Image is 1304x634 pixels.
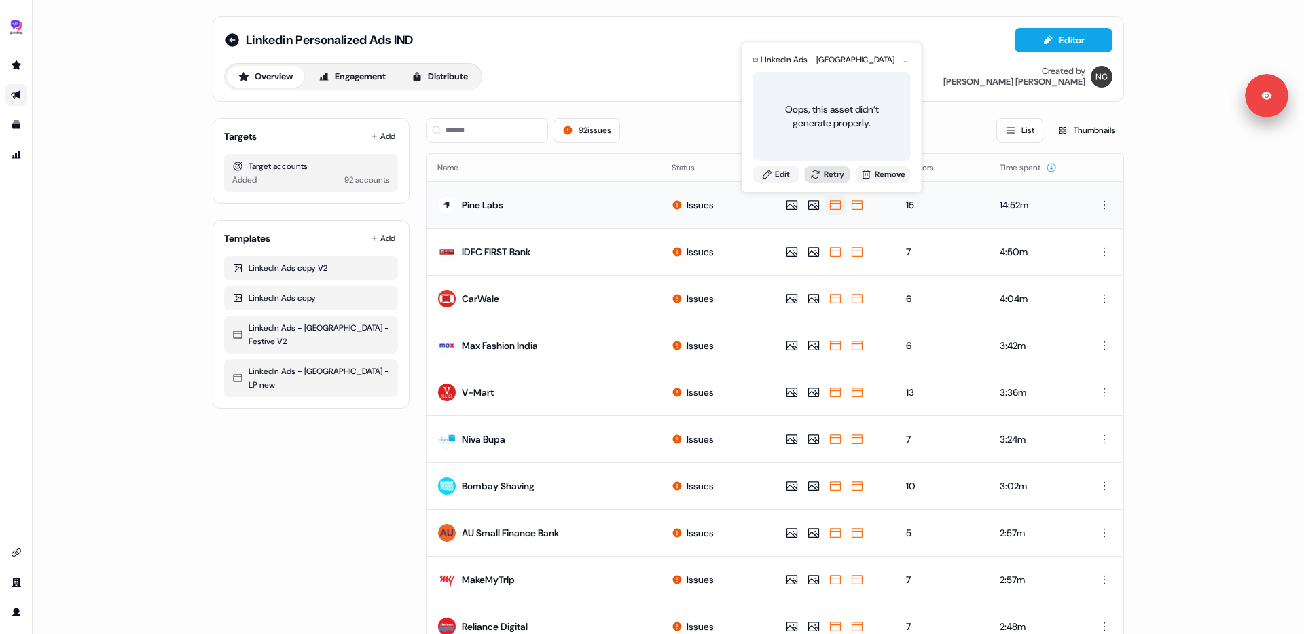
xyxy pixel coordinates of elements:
[232,173,257,187] div: Added
[906,339,978,352] div: 6
[462,620,528,633] div: Reliance Digital
[232,291,390,305] div: LinkedIn Ads copy
[906,479,978,493] div: 10
[462,198,503,212] div: Pine Labs
[672,155,711,180] button: Status
[462,573,515,586] div: MakeMyTrip
[224,231,270,245] div: Templates
[1000,432,1068,446] div: 3:24m
[1015,35,1112,49] a: Editor
[1049,118,1124,143] button: Thumbnails
[307,66,397,88] button: Engagement
[687,620,714,633] div: Issues
[687,339,714,352] div: Issues
[5,542,27,563] a: Go to integrations
[232,321,390,348] div: LinkedIn Ads - [GEOGRAPHIC_DATA] - Festive V2
[344,173,390,187] div: 92 accounts
[462,245,530,259] div: IDFC FIRST Bank
[462,339,538,352] div: Max Fashion India
[400,66,479,88] button: Distribute
[1000,292,1068,305] div: 4:04m
[554,118,620,143] button: 92issues
[687,432,714,446] div: Issues
[687,245,714,259] div: Issues
[906,292,978,305] div: 6
[943,77,1085,88] div: [PERSON_NAME] [PERSON_NAME]
[5,54,27,76] a: Go to prospects
[804,166,850,183] button: Retry
[687,526,714,540] div: Issues
[906,155,950,180] button: Visitors
[856,166,911,183] button: Remove
[437,155,475,180] button: Name
[1091,66,1112,88] img: Nikunj
[906,245,978,259] div: 7
[906,198,978,212] div: 15
[687,573,714,586] div: Issues
[5,601,27,623] a: Go to profile
[224,130,257,143] div: Targets
[1015,28,1112,52] button: Editor
[753,166,799,183] a: Edit
[1000,573,1068,586] div: 2:57m
[5,84,27,106] a: Go to outbound experience
[906,386,978,399] div: 13
[761,53,910,67] div: LinkedIn Ads - [GEOGRAPHIC_DATA] - Festive V2 for Pine Labs
[462,479,535,493] div: Bombay Shaving
[5,114,27,136] a: Go to templates
[246,32,413,48] span: Linkedin Personalized Ads IND
[462,526,559,540] div: AU Small Finance Bank
[906,573,978,586] div: 7
[232,261,390,275] div: LinkedIn Ads copy V2
[1000,339,1068,352] div: 3:42m
[765,102,899,130] div: Oops, this asset didn’t generate properly.
[687,292,714,305] div: Issues
[687,479,714,493] div: Issues
[462,386,494,399] div: V-Mart
[5,572,27,593] a: Go to team
[1000,386,1068,399] div: 3:36m
[906,432,978,446] div: 7
[687,386,714,399] div: Issues
[687,198,714,212] div: Issues
[996,118,1043,143] button: List
[1000,155,1057,180] button: Time spent
[1000,198,1068,212] div: 14:52m
[1042,66,1085,77] div: Created by
[368,229,398,248] button: Add
[232,365,390,392] div: LinkedIn Ads - [GEOGRAPHIC_DATA] - LP new
[1000,620,1068,633] div: 2:48m
[1000,245,1068,259] div: 4:50m
[232,160,390,173] div: Target accounts
[462,292,499,305] div: CarWale
[462,432,505,446] div: Niva Bupa
[906,526,978,540] div: 5
[1000,479,1068,493] div: 3:02m
[1000,526,1068,540] div: 2:57m
[906,620,978,633] div: 7
[227,66,304,88] button: Overview
[368,127,398,146] button: Add
[5,144,27,166] a: Go to attribution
